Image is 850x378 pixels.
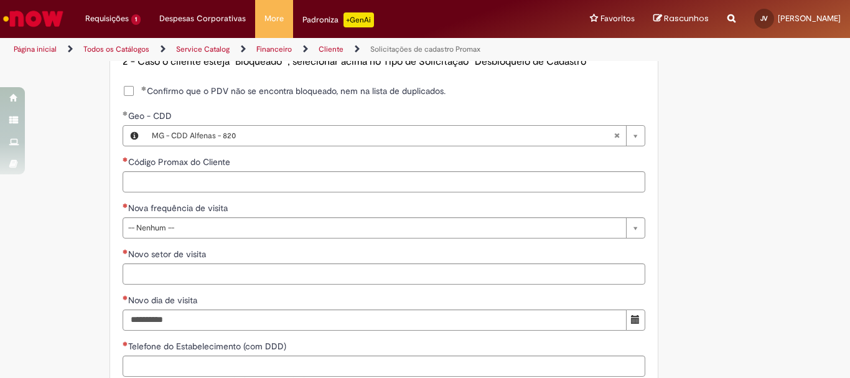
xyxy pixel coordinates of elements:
input: Código Promax do Cliente [123,171,645,192]
a: Financeiro [256,44,292,54]
span: More [264,12,284,25]
span: 2 - Caso o cliente esteja "Bloqueado" , selecionar acima no Tipo de Solicitação “Desbloqueio de C... [123,55,586,68]
div: Padroniza [302,12,374,27]
span: Favoritos [600,12,635,25]
button: Geo - CDD, Visualizar este registro MG - CDD Alfenas - 820 [123,126,146,146]
img: ServiceNow [1,6,65,31]
input: Telefone do Estabelecimento (com DDD) [123,356,645,377]
span: Obrigatório Preenchido [141,86,147,91]
ul: Trilhas de página [9,38,558,61]
p: +GenAi [343,12,374,27]
a: Todos os Catálogos [83,44,149,54]
span: Despesas Corporativas [159,12,246,25]
span: Requisições [85,12,129,25]
button: Mostrar calendário para Novo dia de visita [626,309,645,331]
span: Necessários [123,249,128,254]
a: Rascunhos [653,13,709,25]
span: MG - CDD Alfenas - 820 [152,126,614,146]
span: -- Nenhum -- [128,218,620,238]
span: Código Promax do Cliente [128,156,233,168]
input: Novo setor de visita [123,263,645,285]
a: Solicitações de cadastro Promax [370,44,480,54]
span: Rascunhos [664,12,709,24]
span: Necessários [123,157,128,162]
span: Necessários [123,295,128,300]
a: Service Catalog [176,44,230,54]
a: Cliente [319,44,343,54]
abbr: Limpar campo Geo - CDD [607,126,626,146]
span: Geo - CDD [128,110,174,121]
span: JV [760,14,768,22]
a: MG - CDD Alfenas - 820Limpar campo Geo - CDD [146,126,645,146]
span: Confirmo que o PDV não se encontra bloqueado, nem na lista de duplicados. [141,85,446,97]
span: 1 [131,14,141,25]
span: Obrigatório Preenchido [123,111,128,116]
span: Novo setor de visita [128,248,208,260]
a: Página inicial [14,44,57,54]
span: Necessários [123,203,128,208]
span: Novo dia de visita [128,295,200,306]
span: Telefone do Estabelecimento (com DDD) [128,341,289,352]
span: Necessários [123,341,128,346]
span: [PERSON_NAME] [778,13,841,24]
span: Nova frequência de visita [128,202,230,214]
input: Novo dia de visita [123,309,627,331]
